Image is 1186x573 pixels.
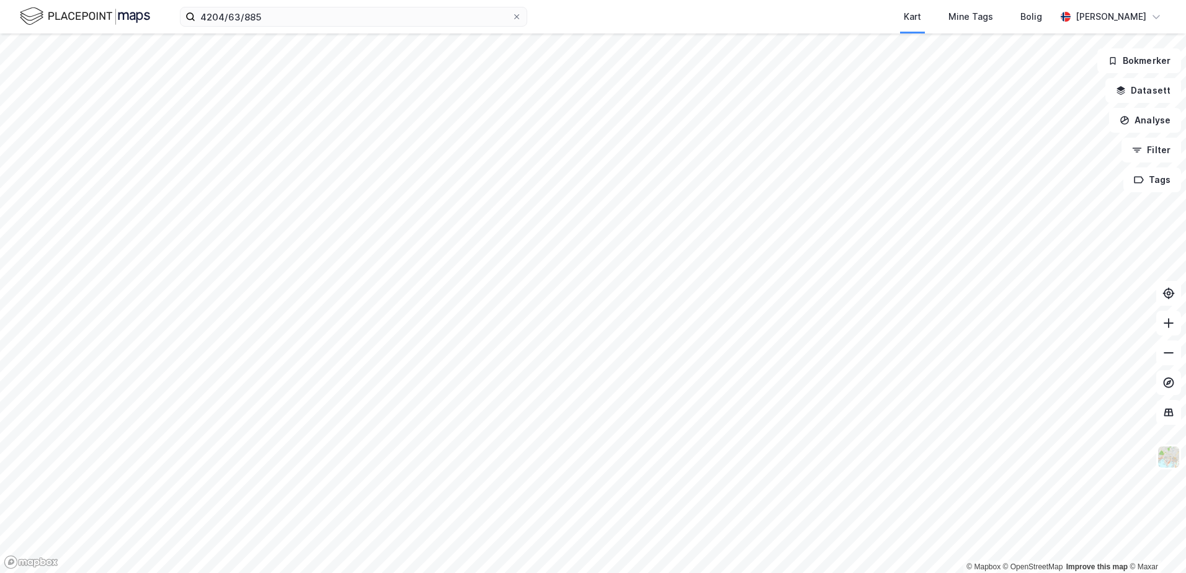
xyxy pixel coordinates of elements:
[20,6,150,27] img: logo.f888ab2527a4732fd821a326f86c7f29.svg
[904,9,921,24] div: Kart
[1109,108,1181,133] button: Analyse
[1003,562,1063,571] a: OpenStreetMap
[1123,167,1181,192] button: Tags
[1097,48,1181,73] button: Bokmerker
[1020,9,1042,24] div: Bolig
[948,9,993,24] div: Mine Tags
[1105,78,1181,103] button: Datasett
[1157,445,1180,469] img: Z
[1124,513,1186,573] iframe: Chat Widget
[1121,138,1181,162] button: Filter
[966,562,1001,571] a: Mapbox
[1076,9,1146,24] div: [PERSON_NAME]
[195,7,512,26] input: Søk på adresse, matrikkel, gårdeiere, leietakere eller personer
[1066,562,1128,571] a: Improve this map
[4,555,58,569] a: Mapbox homepage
